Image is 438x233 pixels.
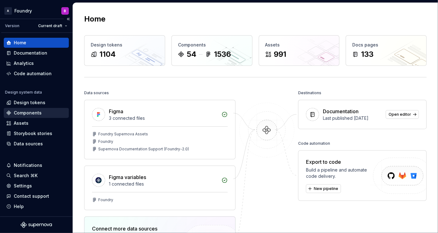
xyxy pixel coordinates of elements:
button: Current draft [35,22,70,30]
div: 3 connected files [109,115,218,121]
div: Data sources [84,89,109,97]
div: Documentation [323,108,359,115]
button: Notifications [4,160,69,170]
svg: Supernova Logo [21,222,52,228]
div: Code automation [14,70,52,77]
a: Documentation [4,48,69,58]
a: Figma variables1 connected filesFoundry [84,166,236,210]
a: Assets [4,118,69,128]
div: Help [14,203,24,210]
div: Documentation [14,50,47,56]
div: Foundry [14,8,32,14]
span: New pipeline [314,186,338,191]
button: AFoundryB [1,4,71,17]
div: 54 [187,49,196,59]
div: Figma variables [109,173,146,181]
a: Assets991 [259,35,340,66]
div: Last published [DATE] [323,115,382,121]
h2: Home [84,14,105,24]
div: Version [5,23,19,28]
div: Analytics [14,60,34,66]
div: Home [14,40,26,46]
div: 1104 [99,49,116,59]
a: Settings [4,181,69,191]
button: Help [4,201,69,211]
a: Components541536 [171,35,252,66]
div: Foundry Supernova Assets [98,132,148,137]
div: Design tokens [91,42,159,48]
span: Open editor [389,112,411,117]
div: 133 [361,49,374,59]
div: Data sources [14,141,43,147]
a: Docs pages133 [346,35,427,66]
a: Open editor [386,110,419,119]
div: Notifications [14,162,42,168]
div: Foundry [98,197,113,202]
div: Design system data [5,90,42,95]
div: B [64,8,66,13]
a: Design tokens1104 [84,35,165,66]
div: 991 [274,49,287,59]
div: Destinations [298,89,321,97]
div: 1536 [214,49,231,59]
div: Settings [14,183,32,189]
div: Export to code [306,158,374,166]
a: Components [4,108,69,118]
div: Components [14,110,42,116]
div: A [4,7,12,15]
a: Figma3 connected filesFoundry Supernova AssetsFoundrySupernova Documentation Support (Foundry-2.0) [84,100,236,159]
div: Components [178,42,246,48]
a: Storybook stories [4,129,69,138]
a: Data sources [4,139,69,149]
a: Design tokens [4,98,69,108]
div: Build a pipeline and automate code delivery. [306,167,374,179]
div: Docs pages [352,42,420,48]
button: Search ⌘K [4,171,69,181]
div: Foundry [98,139,113,144]
div: Supernova Documentation Support (Foundry-2.0) [98,147,189,152]
div: Connect more data sources [92,225,173,232]
button: Contact support [4,191,69,201]
div: Assets [265,42,333,48]
div: Contact support [14,193,49,199]
div: Code automation [298,139,330,148]
div: Assets [14,120,28,126]
button: Collapse sidebar [64,15,73,23]
div: Figma [109,108,123,115]
button: New pipeline [306,184,341,193]
a: Home [4,38,69,48]
a: Analytics [4,58,69,68]
span: Current draft [38,23,62,28]
div: Storybook stories [14,130,52,137]
a: Code automation [4,69,69,79]
div: Design tokens [14,100,45,106]
div: 1 connected files [109,181,218,187]
div: Search ⌘K [14,172,38,179]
